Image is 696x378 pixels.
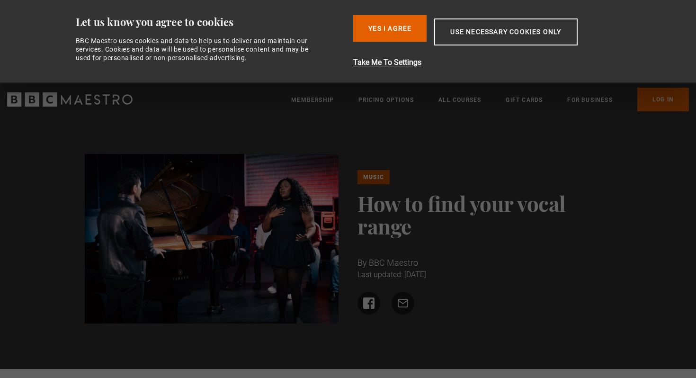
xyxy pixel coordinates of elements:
a: Pricing Options [358,95,414,105]
a: Log In [637,88,689,111]
a: For business [567,95,612,105]
a: Gift Cards [506,95,543,105]
button: Use necessary cookies only [434,18,577,45]
a: Membership [291,95,334,105]
h1: How to find your vocal range [357,192,612,237]
span: By [357,258,367,268]
time: Last updated: [DATE] [357,270,426,279]
a: Music [357,170,390,184]
span: BBC Maestro [369,258,418,268]
div: Let us know you agree to cookies [76,15,346,29]
a: All Courses [438,95,481,105]
div: BBC Maestro uses cookies and data to help us to deliver and maintain our services. Cookies and da... [76,36,319,63]
button: Yes I Agree [353,15,427,42]
svg: BBC Maestro [7,92,133,107]
button: Take Me To Settings [353,57,627,68]
nav: Primary [291,88,689,111]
